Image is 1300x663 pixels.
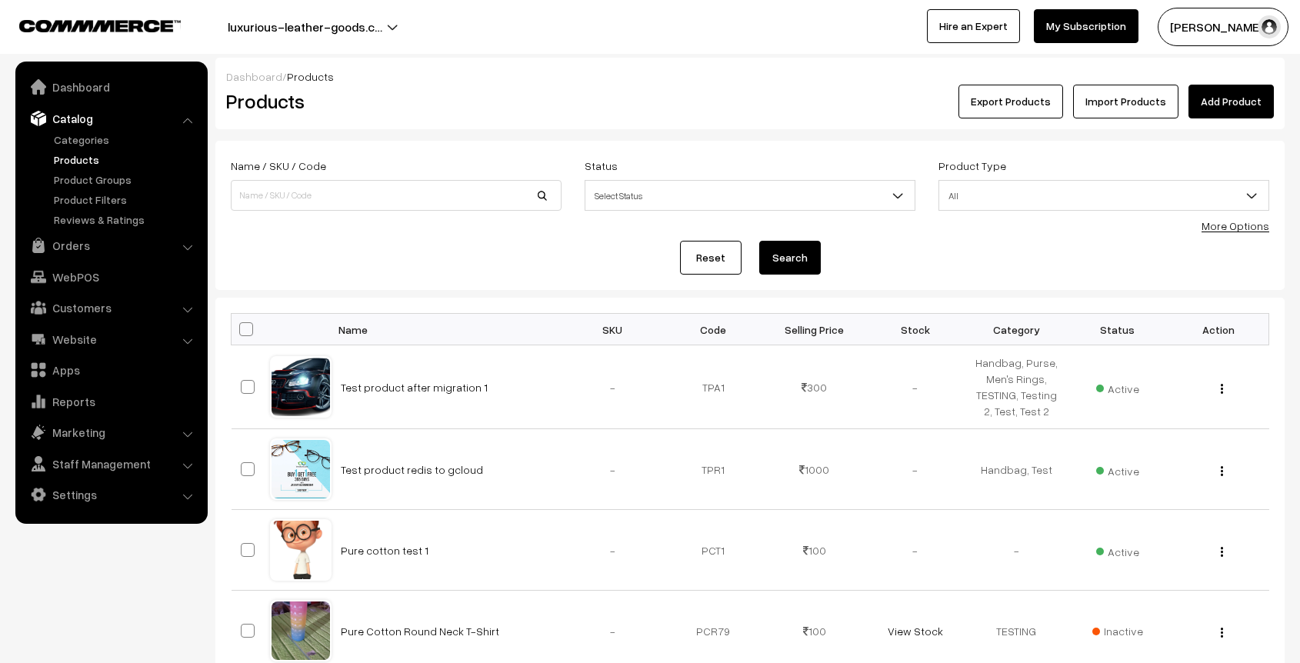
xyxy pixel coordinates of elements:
[938,158,1006,174] label: Product Type
[19,418,202,446] a: Marketing
[19,294,202,322] a: Customers
[226,68,1274,85] div: /
[1034,9,1138,43] a: My Subscription
[174,8,436,46] button: luxurious-leather-goods.c…
[865,345,965,429] td: -
[939,182,1268,209] span: All
[663,429,764,510] td: TPR1
[50,132,202,148] a: Categories
[1096,377,1139,397] span: Active
[958,85,1063,118] button: Export Products
[19,481,202,508] a: Settings
[966,510,1067,591] td: -
[562,510,663,591] td: -
[966,345,1067,429] td: Handbag, Purse, Men's Rings, TESTING, Testing 2, Test, Test 2
[663,345,764,429] td: TPA1
[865,314,965,345] th: Stock
[19,20,181,32] img: COMMMERCE
[680,241,742,275] a: Reset
[19,450,202,478] a: Staff Management
[50,172,202,188] a: Product Groups
[19,263,202,291] a: WebPOS
[226,89,560,113] h2: Products
[966,429,1067,510] td: Handbag, Test
[341,381,488,394] a: Test product after migration 1
[764,510,865,591] td: 100
[19,325,202,353] a: Website
[865,429,965,510] td: -
[341,544,428,557] a: Pure cotton test 1
[1221,628,1223,638] img: Menu
[663,510,764,591] td: PCT1
[341,463,483,476] a: Test product redis to gcloud
[585,182,915,209] span: Select Status
[332,314,562,345] th: Name
[19,388,202,415] a: Reports
[562,345,663,429] td: -
[1158,8,1288,46] button: [PERSON_NAME]
[19,73,202,101] a: Dashboard
[287,70,334,83] span: Products
[764,314,865,345] th: Selling Price
[231,180,562,211] input: Name / SKU / Code
[764,429,865,510] td: 1000
[1221,466,1223,476] img: Menu
[1258,15,1281,38] img: user
[19,356,202,384] a: Apps
[585,180,915,211] span: Select Status
[341,625,499,638] a: Pure Cotton Round Neck T-Shirt
[19,15,154,34] a: COMMMERCE
[19,105,202,132] a: Catalog
[1221,547,1223,557] img: Menu
[966,314,1067,345] th: Category
[938,180,1269,211] span: All
[562,314,663,345] th: SKU
[19,232,202,259] a: Orders
[50,212,202,228] a: Reviews & Ratings
[865,510,965,591] td: -
[585,158,618,174] label: Status
[562,429,663,510] td: -
[50,152,202,168] a: Products
[1168,314,1268,345] th: Action
[927,9,1020,43] a: Hire an Expert
[1202,219,1269,232] a: More Options
[1067,314,1168,345] th: Status
[226,70,282,83] a: Dashboard
[1096,459,1139,479] span: Active
[1073,85,1178,118] a: Import Products
[888,625,943,638] a: View Stock
[764,345,865,429] td: 300
[1221,384,1223,394] img: Menu
[1188,85,1274,118] a: Add Product
[1096,540,1139,560] span: Active
[1092,623,1143,639] span: Inactive
[50,192,202,208] a: Product Filters
[663,314,764,345] th: Code
[231,158,326,174] label: Name / SKU / Code
[759,241,821,275] button: Search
